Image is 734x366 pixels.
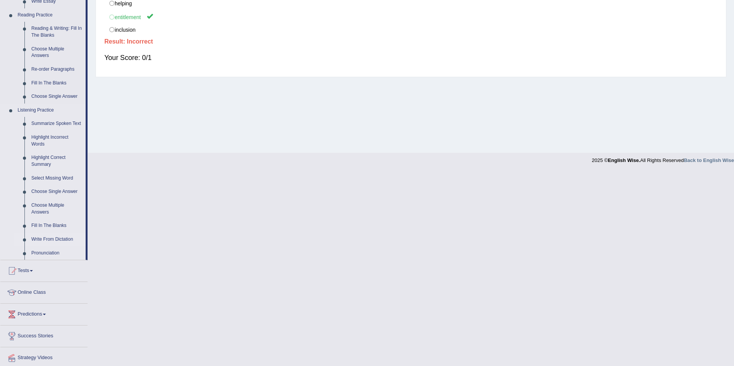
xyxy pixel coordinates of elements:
[28,117,86,131] a: Summarize Spoken Text
[0,282,88,301] a: Online Class
[28,233,86,246] a: Write From Dictation
[14,8,86,22] a: Reading Practice
[28,63,86,76] a: Re-order Paragraphs
[28,172,86,185] a: Select Missing Word
[28,151,86,171] a: Highlight Correct Summary
[0,326,88,345] a: Success Stories
[104,23,718,36] label: inclusion
[608,157,640,163] strong: English Wise.
[28,42,86,63] a: Choose Multiple Answers
[0,304,88,323] a: Predictions
[104,49,718,67] div: Your Score: 0/1
[592,153,734,164] div: 2025 © All Rights Reserved
[0,260,88,279] a: Tests
[28,90,86,104] a: Choose Single Answer
[28,22,86,42] a: Reading & Writing: Fill In The Blanks
[684,157,734,163] a: Back to English Wise
[104,10,718,24] label: entitlement
[14,104,86,117] a: Listening Practice
[28,131,86,151] a: Highlight Incorrect Words
[28,219,86,233] a: Fill In The Blanks
[28,185,86,199] a: Choose Single Answer
[28,76,86,90] a: Fill In The Blanks
[28,199,86,219] a: Choose Multiple Answers
[104,38,718,45] h4: Result:
[28,246,86,260] a: Pronunciation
